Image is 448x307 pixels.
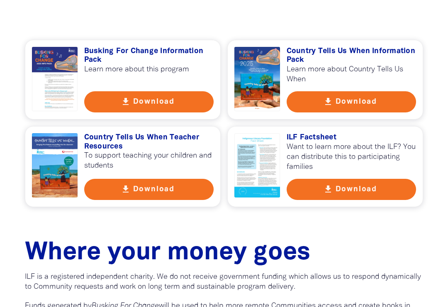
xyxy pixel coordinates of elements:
[121,97,131,107] i: get_app
[84,47,214,65] h3: Busking For Change Information Pack
[121,184,131,194] i: get_app
[25,272,423,292] p: ILF is a registered independent charity. We do not receive government funding which allows us to ...
[84,133,214,151] h3: Country Tells Us When Teacher Resources
[287,47,416,65] h3: Country Tells Us When Information Pack
[287,133,416,142] h3: ILF Factsheet
[84,179,214,200] button: get_app Download
[323,184,333,194] i: get_app
[84,91,214,112] button: get_app Download
[25,241,310,264] span: Where your money goes
[323,97,333,107] i: get_app
[287,179,416,200] button: get_app Download
[287,91,416,112] button: get_app Download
